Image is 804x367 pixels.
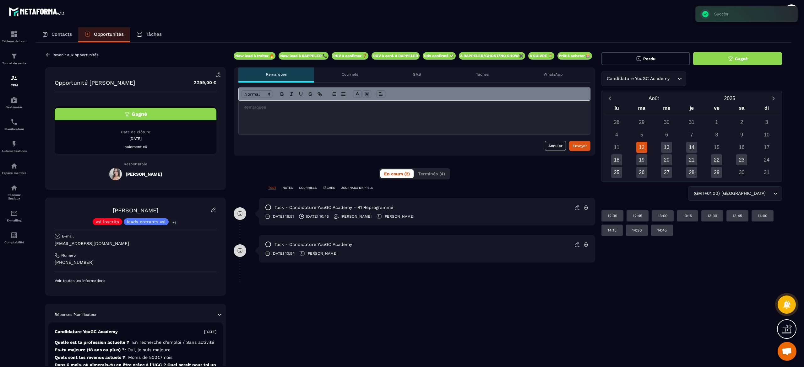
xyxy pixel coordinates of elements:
p: 14:30 [632,228,642,233]
p: 12:30 [608,213,617,218]
p: New lead à RAPPELER 📞 [280,53,327,58]
p: RDV à confimer ❓ [333,53,367,58]
div: 31 [686,117,697,128]
div: 7 [686,129,697,140]
div: 26 [636,167,647,178]
p: [DATE] [204,329,216,334]
a: automationsautomationsEspace membre [2,157,27,179]
p: CRM [2,83,27,87]
span: Candidature YouGC Academy [606,75,671,82]
p: A RAPPELER/GHOST/NO SHOW✖️ [460,53,524,58]
div: ve [704,104,729,115]
img: formation [10,30,18,38]
p: Numéro [61,253,76,258]
a: formationformationCRM [2,70,27,92]
p: 14:45 [657,228,667,233]
input: Search for option [767,190,772,197]
div: 2 [736,117,747,128]
div: Search for option [601,72,686,86]
input: Search for option [671,75,676,82]
img: accountant [10,231,18,239]
p: Quels sont tes revenus actuels ? [55,354,216,360]
p: TÂCHES [323,186,335,190]
p: Espace membre [2,171,27,175]
img: automations [10,96,18,104]
img: formation [10,52,18,60]
p: Remarques [266,72,287,77]
span: Terminés (4) [418,171,445,176]
div: sa [729,104,754,115]
img: automations [10,162,18,170]
div: 16 [736,142,747,153]
p: [PERSON_NAME] [383,214,414,219]
div: 20 [661,154,672,165]
p: [DATE] [55,136,216,141]
button: Next month [768,94,779,103]
p: 12:45 [633,213,642,218]
div: 29 [636,117,647,128]
p: vsl inscrits [96,220,119,224]
div: 19 [636,154,647,165]
a: social-networksocial-networkRéseaux Sociaux [2,179,27,205]
p: [PHONE_NUMBER] [55,259,216,265]
div: 3 [761,117,772,128]
button: Previous month [604,94,616,103]
p: JOURNAUX D'APPELS [341,186,373,190]
p: Automatisations [2,149,27,153]
p: Comptabilité [2,241,27,244]
div: 21 [686,154,697,165]
span: Perdu [643,56,655,61]
p: WhatsApp [544,72,563,77]
div: 5 [636,129,647,140]
p: task - Candidature YouGC Academy - R1 Reprogrammé [274,205,393,210]
a: [PERSON_NAME] [113,207,158,214]
img: formation [10,74,18,82]
div: 1 [711,117,722,128]
p: 13:45 [733,213,742,218]
span: Gagné [132,111,147,117]
a: Contacts [36,27,78,42]
div: 15 [711,142,722,153]
img: email [10,210,18,217]
p: 13:15 [683,213,692,218]
p: E-mail [62,234,74,239]
p: 13:30 [708,213,717,218]
a: formationformationTunnel de vente [2,48,27,70]
a: accountantaccountantComptabilité [2,227,27,249]
button: Open years overlay [692,93,768,104]
p: RDV à conf. A RAPPELER [373,53,418,58]
span: : En recherche d’emploi / Sans activité [129,340,214,345]
img: social-network [10,184,18,192]
p: NOTES [283,186,293,190]
p: Date de clôture [55,130,216,135]
div: 11 [611,142,622,153]
p: 2 299,00 € [187,77,216,89]
button: Envoyer [569,141,590,151]
span: En cours (2) [384,171,410,176]
div: 28 [686,167,697,178]
a: schedulerschedulerPlanificateur [2,114,27,136]
p: paiement x6 [55,144,216,149]
a: automationsautomationsAutomatisations [2,136,27,157]
a: automationsautomationsWebinaire [2,92,27,114]
p: Prêt à acheter 🎰 [559,53,590,58]
div: 18 [611,154,622,165]
p: Candidature YouGC Academy [55,329,118,335]
p: Réseaux Sociaux [2,193,27,200]
p: Courriels [342,72,358,77]
p: Tâches [146,31,162,37]
button: Open months overlay [616,93,692,104]
a: Tâches [130,27,168,42]
p: Webinaire [2,105,27,109]
p: Quelle est ta profession actuelle ? [55,339,216,345]
div: 6 [661,129,672,140]
button: Gagné [693,52,782,65]
p: 14:00 [758,213,767,218]
p: [PERSON_NAME] [307,251,337,256]
p: [DATE] 10:45 [306,214,329,219]
img: scheduler [10,118,18,126]
div: 17 [761,142,772,153]
div: di [754,104,779,115]
div: 23 [736,154,747,165]
div: 30 [661,117,672,128]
